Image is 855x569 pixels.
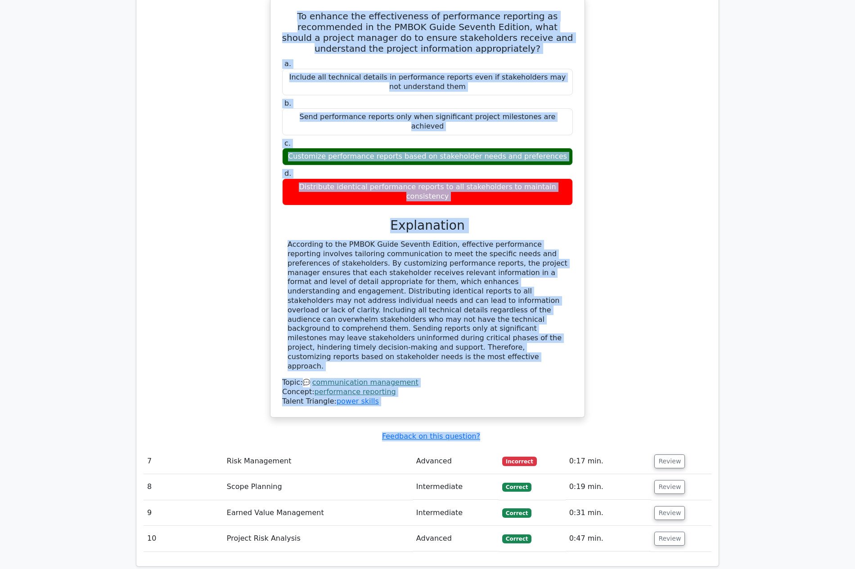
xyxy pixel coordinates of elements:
div: Concept: [282,387,573,397]
td: 9 [144,500,223,526]
a: Feedback on this question? [382,432,480,440]
span: c. [284,139,291,147]
td: Earned Value Management [223,500,413,526]
td: 0:19 min. [566,474,651,500]
h5: To enhance the effectiveness of performance reporting as recommended in the PMBOK Guide Seventh E... [281,11,574,54]
td: 7 [144,449,223,474]
button: Review [654,480,685,494]
span: a. [284,59,291,68]
a: performance reporting [315,387,396,396]
div: Include all technical details in performance reports even if stakeholders may not understand them [282,69,573,96]
button: Review [654,454,685,468]
div: According to the PMBOK Guide Seventh Edition, effective performance reporting involves tailoring ... [288,240,567,371]
td: 8 [144,474,223,500]
td: Risk Management [223,449,413,474]
span: b. [284,99,291,107]
td: 0:47 min. [566,526,651,551]
td: Intermediate [413,474,499,500]
td: Advanced [413,526,499,551]
span: d. [284,169,291,178]
button: Review [654,506,685,520]
a: communication management [312,378,418,387]
div: Customize performance reports based on stakeholder needs and preferences [282,148,573,165]
td: 0:17 min. [566,449,651,474]
a: power skills [337,397,379,405]
td: 0:31 min. [566,500,651,526]
span: Correct [502,508,531,517]
span: Correct [502,534,531,543]
td: 10 [144,526,223,551]
div: Distribute identical performance reports to all stakeholders to maintain consistency [282,178,573,205]
td: Advanced [413,449,499,474]
td: Intermediate [413,500,499,526]
div: Talent Triangle: [282,378,573,406]
td: Scope Planning [223,474,413,500]
button: Review [654,532,685,546]
h3: Explanation [288,218,567,233]
td: Project Risk Analysis [223,526,413,551]
div: Topic: [282,378,573,387]
span: Correct [502,483,531,492]
span: Incorrect [502,457,537,466]
div: Send performance reports only when significant project milestones are achieved [282,108,573,135]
